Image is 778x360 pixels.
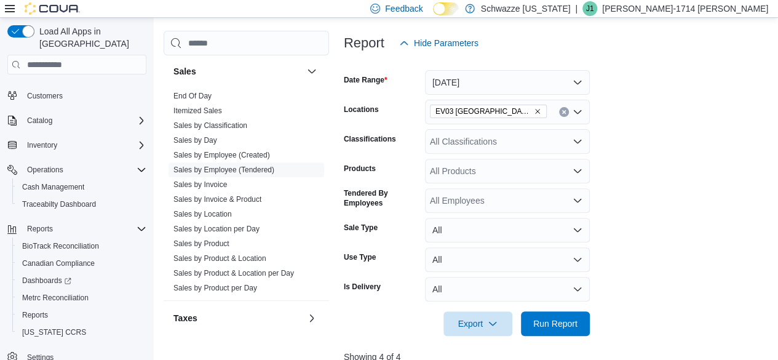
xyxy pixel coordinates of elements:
span: Reports [17,308,146,322]
a: Customers [22,89,68,103]
a: Canadian Compliance [17,256,100,271]
button: Hide Parameters [394,31,483,55]
a: Sales by Location per Day [173,225,260,233]
span: Sales by Product & Location [173,254,266,263]
button: Sales [304,64,319,79]
span: Inventory [22,138,146,153]
span: Itemized Sales [173,106,222,116]
a: [US_STATE] CCRS [17,325,91,340]
a: BioTrack Reconciliation [17,239,104,254]
span: Load All Apps in [GEOGRAPHIC_DATA] [34,25,146,50]
span: Traceabilty Dashboard [17,197,146,212]
a: Sales by Product per Day [173,284,257,292]
a: Sales by Invoice [173,180,227,189]
a: Cash Management [17,180,89,194]
button: Cash Management [12,178,151,196]
button: Traceabilty Dashboard [12,196,151,213]
button: Operations [2,161,151,178]
span: Cash Management [17,180,146,194]
span: Canadian Compliance [22,258,95,268]
p: Schwazze [US_STATE] [481,1,571,16]
span: Sales by Product [173,239,229,249]
a: Sales by Day [173,136,217,145]
span: Operations [22,162,146,177]
span: Hide Parameters [414,37,478,49]
button: Metrc Reconciliation [12,289,151,306]
span: Inventory [27,140,57,150]
h3: Taxes [173,312,197,324]
span: [US_STATE] CCRS [22,327,86,337]
a: Sales by Employee (Tendered) [173,166,274,174]
span: Sales by Classification [173,121,247,130]
span: Cash Management [22,182,84,192]
button: Open list of options [573,166,582,176]
button: Inventory [2,137,151,154]
button: [US_STATE] CCRS [12,324,151,341]
button: Reports [2,220,151,238]
span: Dashboards [22,276,71,286]
span: Reports [22,222,146,236]
button: Open list of options [573,107,582,117]
button: Catalog [2,112,151,129]
h3: Report [344,36,384,50]
a: End Of Day [173,92,212,100]
button: Export [443,311,512,336]
a: Reports [17,308,53,322]
a: Sales by Location [173,210,232,218]
a: Dashboards [17,273,76,288]
label: Locations [344,105,379,114]
span: EV03 [GEOGRAPHIC_DATA] [435,105,531,118]
button: All [425,218,590,242]
a: Metrc Reconciliation [17,290,93,305]
span: Metrc Reconciliation [17,290,146,305]
a: Traceabilty Dashboard [17,197,101,212]
p: | [575,1,578,16]
img: Cova [25,2,80,15]
span: Metrc Reconciliation [22,293,89,303]
button: All [425,277,590,302]
button: Open list of options [573,196,582,206]
span: Run Report [533,318,578,330]
span: BioTrack Reconciliation [17,239,146,254]
label: Date Range [344,75,387,85]
span: Sales by Location per Day [173,224,260,234]
span: Washington CCRS [17,325,146,340]
div: Justin-1714 Sullivan [582,1,597,16]
a: Sales by Product [173,239,229,248]
span: Customers [22,88,146,103]
button: All [425,247,590,272]
button: Inventory [22,138,62,153]
span: Sales by Day [173,135,217,145]
span: Customers [27,91,63,101]
a: Sales by Invoice & Product [173,195,261,204]
span: Feedback [385,2,423,15]
button: [DATE] [425,70,590,95]
span: BioTrack Reconciliation [22,241,99,251]
label: Products [344,164,376,174]
a: Dashboards [12,272,151,289]
span: Catalog [27,116,52,126]
button: BioTrack Reconciliation [12,238,151,255]
button: Reports [12,306,151,324]
button: Taxes [304,311,319,326]
div: Sales [164,89,329,300]
a: Sales by Product & Location [173,254,266,263]
span: Sales by Location [173,209,232,219]
span: Canadian Compliance [17,256,146,271]
span: J1 [586,1,594,16]
span: Sales by Employee (Created) [173,150,270,160]
button: Catalog [22,113,57,128]
label: Use Type [344,252,376,262]
span: Export [451,311,505,336]
button: Reports [22,222,58,236]
a: Sales by Employee (Created) [173,151,270,159]
button: Remove EV03 West Central from selection in this group [534,108,541,115]
button: Customers [2,87,151,105]
button: Operations [22,162,68,177]
span: Sales by Product per Day [173,283,257,293]
button: Clear input [559,107,569,117]
span: EV03 West Central [430,105,547,118]
label: Is Delivery [344,282,381,292]
span: End Of Day [173,91,212,101]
